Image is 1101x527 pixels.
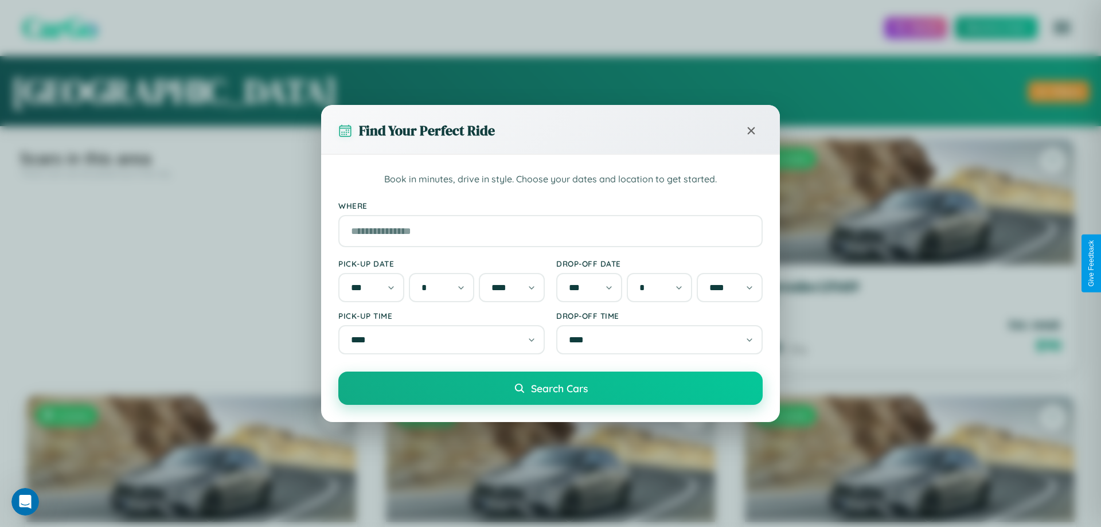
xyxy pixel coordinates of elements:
label: Drop-off Time [556,311,763,321]
label: Where [338,201,763,210]
label: Pick-up Time [338,311,545,321]
label: Drop-off Date [556,259,763,268]
label: Pick-up Date [338,259,545,268]
span: Search Cars [531,382,588,395]
p: Book in minutes, drive in style. Choose your dates and location to get started. [338,172,763,187]
button: Search Cars [338,372,763,405]
h3: Find Your Perfect Ride [359,121,495,140]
